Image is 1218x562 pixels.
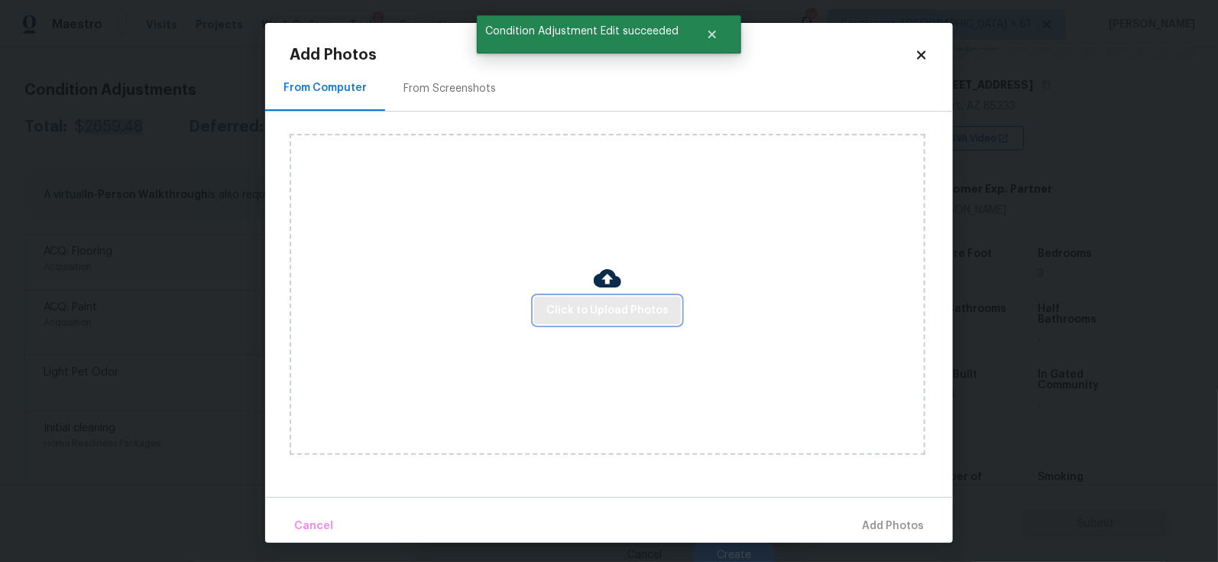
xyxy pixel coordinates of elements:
[290,47,915,63] h2: Add Photos
[283,80,367,96] div: From Computer
[687,19,737,50] button: Close
[594,265,621,292] img: Cloud Upload Icon
[477,15,687,47] span: Condition Adjustment Edit succeeded
[403,81,496,96] div: From Screenshots
[288,510,339,543] button: Cancel
[534,297,681,325] button: Click to Upload Photos
[294,517,333,536] span: Cancel
[546,301,669,320] span: Click to Upload Photos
